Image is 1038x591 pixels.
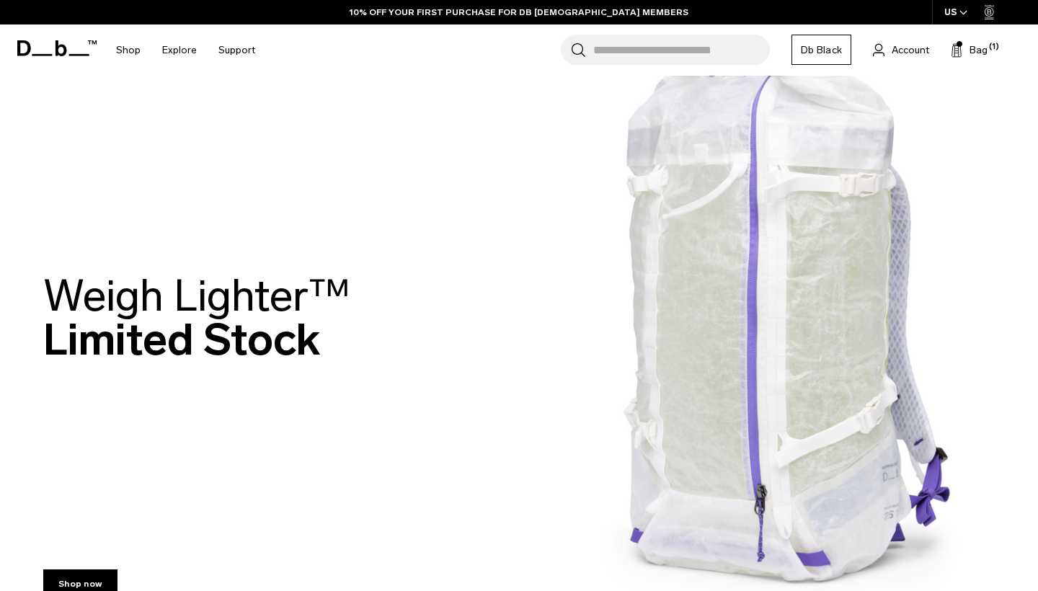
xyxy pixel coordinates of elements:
a: Shop [116,25,141,76]
span: Account [892,43,929,58]
a: Account [873,41,929,58]
a: Explore [162,25,197,76]
span: Bag [970,43,988,58]
span: (1) [989,41,999,53]
a: Db Black [791,35,851,65]
button: Bag (1) [951,41,988,58]
span: Weigh Lighter™ [43,270,350,322]
a: Support [218,25,255,76]
a: 10% OFF YOUR FIRST PURCHASE FOR DB [DEMOGRAPHIC_DATA] MEMBERS [350,6,688,19]
h2: Limited Stock [43,274,350,362]
nav: Main Navigation [105,25,266,76]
